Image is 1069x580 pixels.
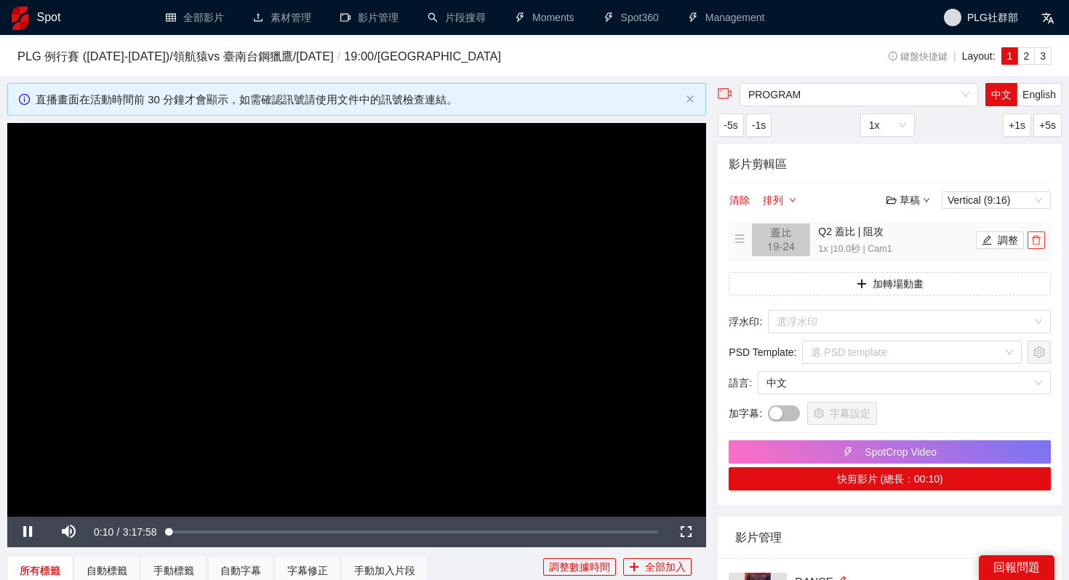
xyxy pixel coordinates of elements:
[153,563,194,579] div: 手動標籤
[686,95,694,103] span: close
[718,114,743,137] button: -5s
[752,223,810,256] img: 160x90.png
[729,467,1051,490] button: 快剪影片 (總長：00:10)
[688,12,765,23] a: thunderboltManagement
[1040,50,1046,62] span: 3
[87,563,127,579] div: 自動標籤
[543,558,616,576] button: 調整數據時間
[718,87,732,101] span: video-camera
[1022,89,1056,100] span: English
[1007,50,1013,62] span: 1
[869,114,906,136] span: 1x
[748,84,969,106] span: PROGRAM
[12,7,28,30] img: logo
[857,279,867,290] span: plus
[948,192,1045,208] span: Vertical (9:16)
[220,563,261,579] div: 自動字幕
[979,555,1054,580] div: 回報問題
[19,94,30,105] span: info-circle
[729,272,1051,295] button: plus加轉場動畫
[629,562,639,573] span: plus
[729,375,752,391] span: 語言 :
[886,195,897,205] span: folder-open
[428,12,486,23] a: search片段搜尋
[807,402,877,425] button: setting字幕設定
[886,192,930,208] div: 草稿
[766,372,1042,394] span: 中文
[287,563,328,579] div: 字幕修正
[724,117,737,133] span: -5s
[752,117,766,133] span: -1s
[7,517,48,547] button: Pause
[1028,235,1044,245] span: delete
[354,563,415,579] div: 手動加入片段
[340,12,399,23] a: video-camera影片管理
[735,517,1044,558] div: 影片管理
[1028,231,1045,249] button: delete
[923,196,930,204] span: down
[7,123,706,517] div: Video Player
[991,89,1012,100] span: 中文
[166,12,224,23] a: table全部影片
[665,517,706,547] button: Fullscreen
[789,196,796,205] span: down
[889,52,898,61] span: info-circle
[1023,50,1029,62] span: 2
[1009,117,1025,133] span: +1s
[334,49,345,63] span: /
[889,52,948,62] span: 鍵盤快捷鍵
[734,234,745,244] span: menu
[729,440,1051,464] button: thunderboltSpotCrop Video
[865,444,937,460] span: SpotCrop Video
[123,526,157,538] span: 3:17:58
[729,405,762,421] span: 加字幕 :
[843,447,853,458] span: thunderbolt
[982,235,992,247] span: edit
[818,242,972,257] p: 1x | 10.0 秒 | Cam1
[729,314,762,330] span: 浮水印 :
[117,526,120,538] span: /
[48,517,89,547] button: Mute
[20,563,60,579] div: 所有標籤
[1028,341,1051,364] button: setting
[94,526,113,538] span: 0:10
[953,50,956,62] span: |
[686,95,694,104] button: close
[729,191,750,209] button: 清除
[169,531,659,533] div: Progress Bar
[17,47,812,66] h3: PLG 例行賽 ([DATE]-[DATE]) / 領航猿 vs 臺南台鋼獵鷹 / [DATE] 19:00 / [GEOGRAPHIC_DATA]
[36,91,680,108] div: 直播畫面在活動時間前 30 分鐘才會顯示，如需確認訊號請使用文件中的訊號檢查連結。
[762,191,797,209] button: 排列down
[623,558,692,576] button: plus全部加入
[818,223,972,239] h4: Q2 蓋比 | 阻攻
[253,12,311,23] a: upload素材管理
[729,344,796,360] span: PSD Template :
[746,114,772,137] button: -1s
[604,12,659,23] a: thunderboltSpot360
[729,155,1051,173] h4: 影片剪輯區
[515,12,574,23] a: thunderboltMoments
[976,231,1024,249] button: edit調整
[1003,114,1031,137] button: +1s
[1033,114,1062,137] button: +5s
[962,50,996,62] span: Layout:
[1039,117,1056,133] span: +5s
